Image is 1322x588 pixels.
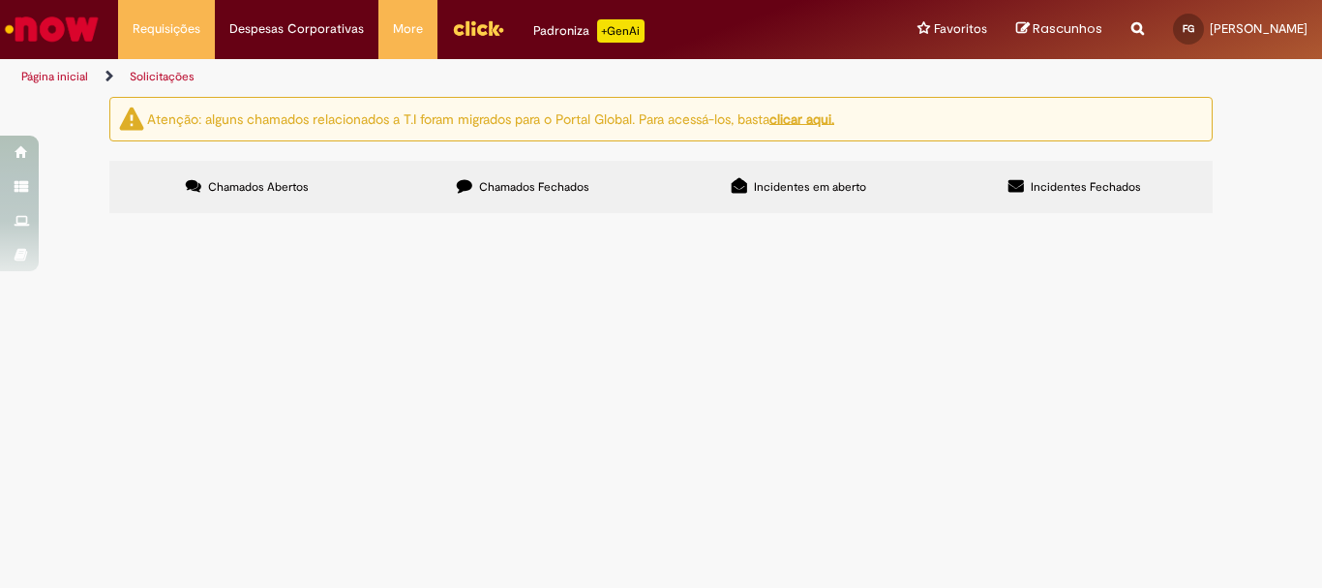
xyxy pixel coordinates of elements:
[1210,20,1307,37] span: [PERSON_NAME]
[934,19,987,39] span: Favoritos
[1031,179,1141,195] span: Incidentes Fechados
[133,19,200,39] span: Requisições
[393,19,423,39] span: More
[229,19,364,39] span: Despesas Corporativas
[15,59,867,95] ul: Trilhas de página
[1033,19,1102,38] span: Rascunhos
[452,14,504,43] img: click_logo_yellow_360x200.png
[597,19,645,43] p: +GenAi
[130,69,195,84] a: Solicitações
[1016,20,1102,39] a: Rascunhos
[21,69,88,84] a: Página inicial
[2,10,102,48] img: ServiceNow
[754,179,866,195] span: Incidentes em aberto
[1183,22,1194,35] span: FG
[208,179,309,195] span: Chamados Abertos
[147,109,834,127] ng-bind-html: Atenção: alguns chamados relacionados a T.I foram migrados para o Portal Global. Para acessá-los,...
[479,179,589,195] span: Chamados Fechados
[769,109,834,127] a: clicar aqui.
[533,19,645,43] div: Padroniza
